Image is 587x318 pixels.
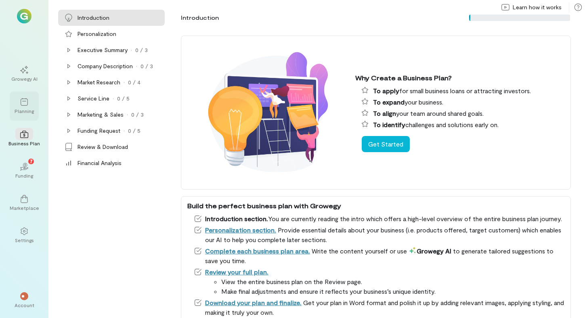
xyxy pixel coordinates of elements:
div: 0 / 3 [135,46,148,54]
img: Why create a business plan [187,40,349,185]
a: Growegy AI [10,59,39,88]
li: Make final adjustments and ensure it reflects your business’s unique identity. [221,287,564,296]
li: You are currently reading the intro which offers a high-level overview of the entire business pla... [194,214,564,224]
div: Funding [15,172,33,179]
li: your team around shared goals. [362,109,564,118]
li: for small business loans or attracting investors. [362,86,564,96]
div: Introduction [78,14,109,22]
div: Growegy AI [11,75,38,82]
div: Review & Download [78,143,128,151]
div: Introduction [181,14,219,22]
div: Executive Summary [78,46,128,54]
a: Planning [10,92,39,121]
div: Marketplace [10,205,39,211]
li: your business. [362,97,564,107]
div: Financial Analysis [78,159,122,167]
div: Service Line [78,94,109,103]
span: To expand [373,98,405,106]
div: Planning [15,108,34,114]
span: Learn how it works [513,3,562,11]
a: Marketplace [10,188,39,218]
div: Personalization [78,30,116,38]
li: Write the content yourself or use to generate tailored suggestions to save you time. [194,246,564,266]
div: · [136,62,137,70]
div: Build the perfect business plan with Growegy [187,201,564,211]
div: · [113,94,114,103]
div: Marketing & Sales [78,111,124,119]
span: To identify [373,121,405,128]
li: View the entire business plan on the Review page. [221,277,564,287]
button: Get Started [362,136,410,152]
a: Personalization section. [205,226,276,234]
div: Market Research [78,78,120,86]
a: Review your full plan. [205,268,268,276]
a: Funding [10,156,39,185]
a: Complete each business plan area. [205,247,310,255]
span: To align [373,109,396,117]
a: Download your plan and finalize. [205,299,302,306]
span: To apply [373,87,399,94]
div: · [124,78,125,86]
div: Company Description [78,62,133,70]
li: Provide essential details about your business (i.e. products offered, target customers) which ena... [194,225,564,245]
div: Business Plan [8,140,40,146]
a: Business Plan [10,124,39,153]
div: Settings [15,237,34,243]
span: 7 [30,157,33,165]
li: Get your plan in Word format and polish it up by adding relevant images, applying styling, and ma... [194,298,564,317]
span: Growegy AI [409,247,451,255]
div: 0 / 4 [128,78,140,86]
div: 0 / 3 [140,62,153,70]
div: Why Create a Business Plan? [355,73,564,83]
div: 0 / 3 [131,111,144,119]
div: 0 / 5 [117,94,130,103]
a: Settings [10,221,39,250]
div: · [131,46,132,54]
span: Introduction section. [205,215,268,222]
div: Account [15,302,34,308]
li: challenges and solutions early on. [362,120,564,130]
div: 0 / 5 [128,127,140,135]
div: Funding Request [78,127,120,135]
div: · [124,127,125,135]
div: · [127,111,128,119]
